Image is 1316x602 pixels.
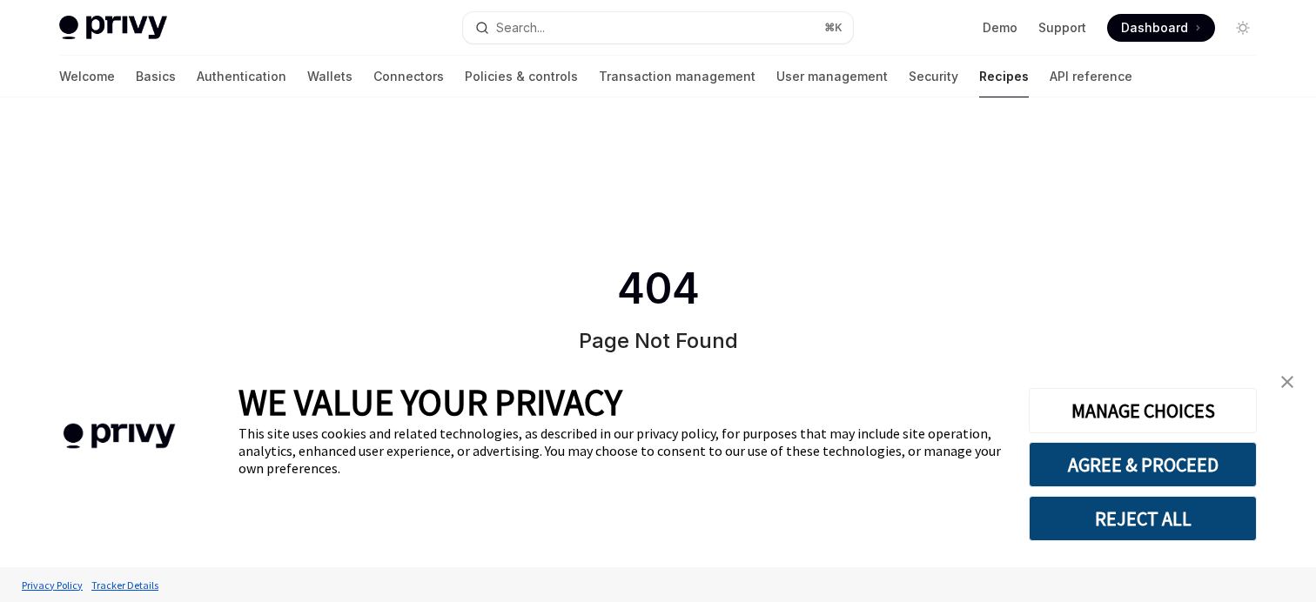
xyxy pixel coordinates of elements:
[197,56,286,97] a: Authentication
[1029,442,1257,487] button: AGREE & PROCEED
[909,56,958,97] a: Security
[599,56,755,97] a: Transaction management
[17,570,87,600] a: Privacy Policy
[307,56,352,97] a: Wallets
[1281,376,1293,388] img: close banner
[465,56,578,97] a: Policies & controls
[238,425,1003,477] div: This site uses cookies and related technologies, as described in our privacy policy, for purposes...
[579,327,738,355] h1: Page Not Found
[59,16,167,40] img: light logo
[983,19,1017,37] a: Demo
[824,21,843,35] span: ⌘ K
[1029,388,1257,433] button: MANAGE CHOICES
[776,56,888,97] a: User management
[136,56,176,97] a: Basics
[238,379,622,425] span: WE VALUE YOUR PRIVACY
[614,264,703,313] span: 404
[979,56,1029,97] a: Recipes
[26,398,212,474] img: company logo
[59,56,115,97] a: Welcome
[1038,19,1086,37] a: Support
[1029,496,1257,541] button: REJECT ALL
[1121,19,1188,37] span: Dashboard
[1107,14,1215,42] a: Dashboard
[373,56,444,97] a: Connectors
[1050,56,1132,97] a: API reference
[1229,14,1257,42] button: Toggle dark mode
[463,12,853,43] button: Search...⌘K
[496,17,545,38] div: Search...
[87,570,163,600] a: Tracker Details
[1270,365,1305,399] a: close banner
